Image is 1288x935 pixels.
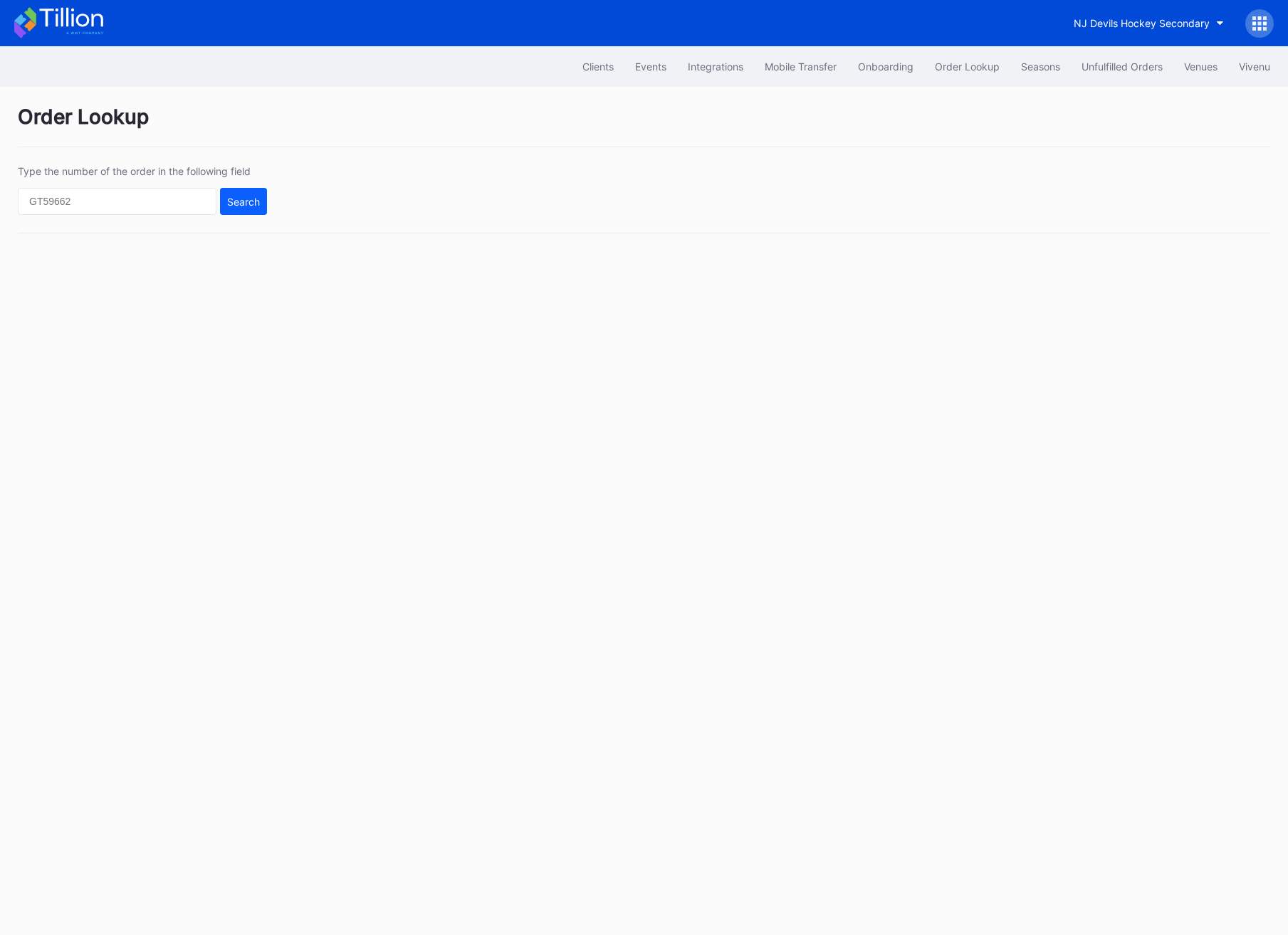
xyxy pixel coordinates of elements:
button: Integrations [677,53,754,80]
button: Search [220,188,267,215]
input: GT59662 [18,188,216,215]
button: Clients [572,53,624,80]
button: NJ Devils Hockey Secondary [1063,10,1235,36]
div: Order Lookup [935,60,1000,73]
div: Order Lookup [18,105,1270,147]
div: Onboarding [858,60,913,73]
button: Mobile Transfer [754,53,847,80]
div: NJ Devils Hockey Secondary [1074,17,1210,29]
button: Events [624,53,677,80]
div: Venues [1184,60,1218,73]
div: Search [227,196,260,208]
button: Unfulfilled Orders [1071,53,1173,80]
div: Events [635,60,666,73]
button: Venues [1173,53,1228,80]
div: Unfulfilled Orders [1082,60,1163,73]
button: Order Lookup [924,53,1010,80]
div: Integrations [688,60,743,73]
div: Seasons [1021,60,1060,73]
button: Onboarding [847,53,924,80]
button: Vivenu [1228,53,1281,80]
div: Type the number of the order in the following field [18,165,267,177]
div: Clients [582,60,614,73]
div: Vivenu [1239,60,1270,73]
button: Seasons [1010,53,1071,80]
div: Mobile Transfer [765,60,837,73]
